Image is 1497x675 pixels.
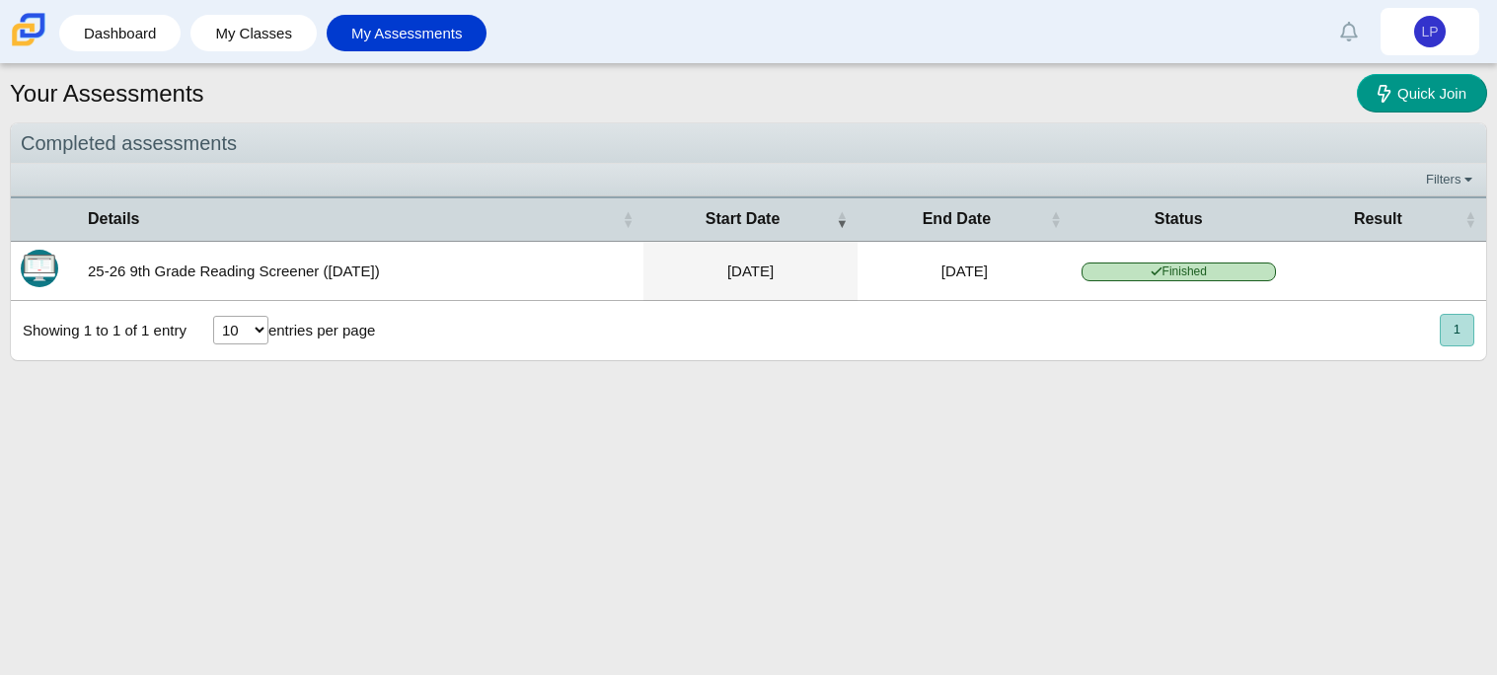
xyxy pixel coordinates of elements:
[1082,208,1276,230] span: Status
[69,15,171,51] a: Dashboard
[1397,85,1466,102] span: Quick Join
[727,262,774,279] time: Aug 21, 2025 at 11:55 AM
[622,209,634,229] span: Details : Activate to sort
[11,301,187,360] div: Showing 1 to 1 of 1 entry
[268,322,375,338] label: entries per page
[1050,209,1062,229] span: End Date : Activate to sort
[867,208,1046,230] span: End Date
[836,209,848,229] span: Start Date : Activate to remove sorting
[337,15,478,51] a: My Assessments
[200,15,307,51] a: My Classes
[1082,262,1276,281] span: Finished
[8,9,49,50] img: Carmen School of Science & Technology
[21,250,58,287] img: Itembank
[1327,10,1371,53] a: Alerts
[1440,314,1474,346] button: 1
[8,37,49,53] a: Carmen School of Science & Technology
[653,208,832,230] span: Start Date
[1464,209,1476,229] span: Result : Activate to sort
[1296,208,1460,230] span: Result
[78,242,643,301] td: 25-26 9th Grade Reading Screener ([DATE])
[10,77,204,111] h1: Your Assessments
[1357,74,1487,112] a: Quick Join
[11,123,1486,164] div: Completed assessments
[88,208,618,230] span: Details
[1381,8,1479,55] a: LP
[1421,170,1481,189] a: Filters
[1438,314,1474,346] nav: pagination
[1421,25,1438,38] span: LP
[941,262,988,279] time: Aug 21, 2025 at 12:37 PM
